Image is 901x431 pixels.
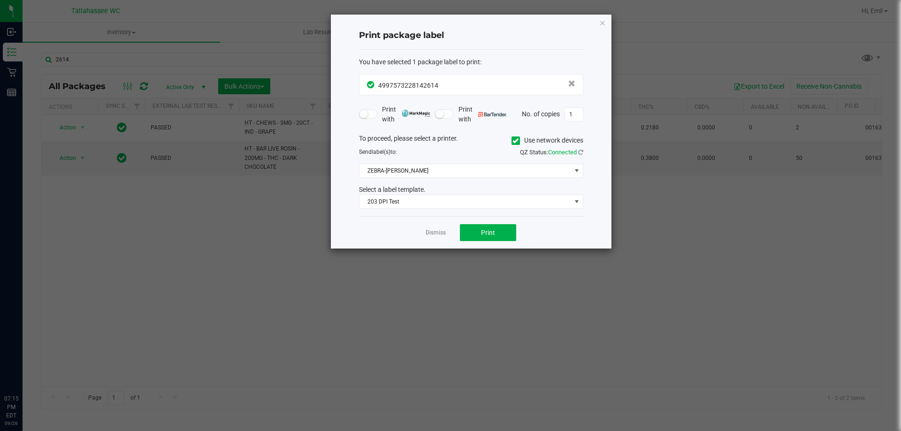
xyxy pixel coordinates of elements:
span: Send to: [359,149,397,155]
span: In Sync [367,80,376,90]
img: bartender.png [478,112,507,117]
button: Print [460,224,516,241]
span: 4997573228142614 [378,82,438,89]
img: mark_magic_cybra.png [402,110,430,117]
span: QZ Status: [520,149,583,156]
span: Print with [458,105,507,124]
span: You have selected 1 package label to print [359,58,480,66]
label: Use network devices [512,136,583,145]
iframe: Resource center [9,356,38,384]
div: To proceed, please select a printer. [352,134,590,148]
span: Print with [382,105,430,124]
span: 203 DPI Test [359,195,571,208]
div: Select a label template. [352,185,590,195]
div: : [359,57,583,67]
h4: Print package label [359,30,583,42]
span: ZEBRA-[PERSON_NAME] [359,164,571,177]
span: Print [481,229,495,236]
span: Connected [548,149,577,156]
a: Dismiss [426,229,446,237]
span: label(s) [372,149,390,155]
span: No. of copies [522,110,560,117]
